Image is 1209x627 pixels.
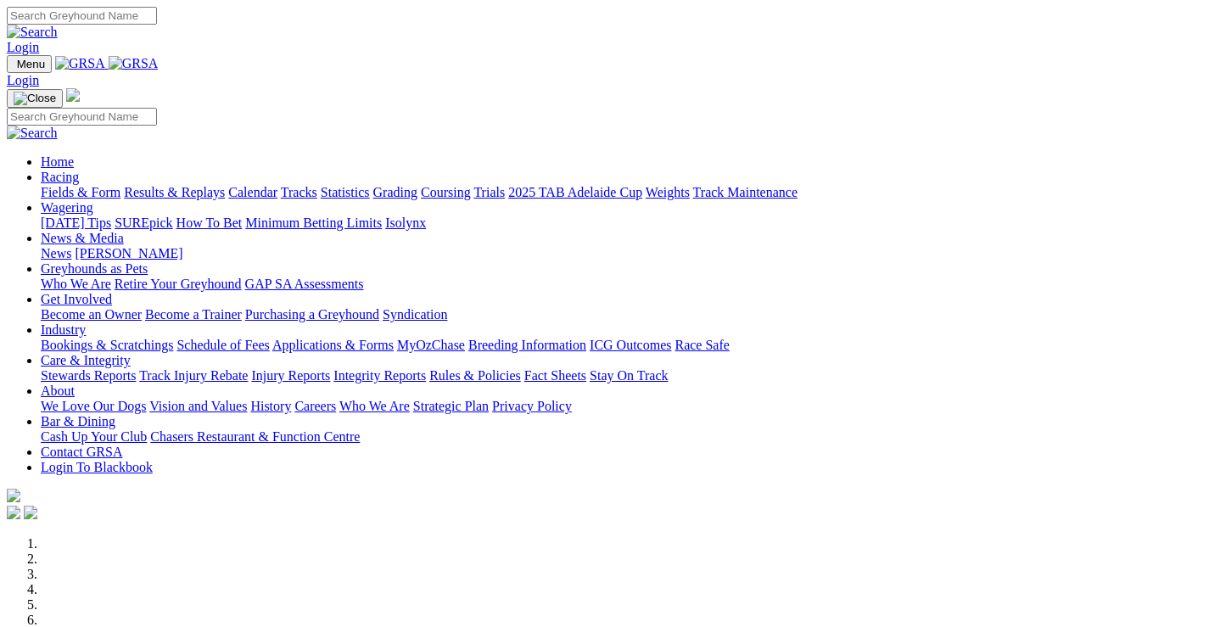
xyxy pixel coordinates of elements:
[41,246,1202,261] div: News & Media
[41,200,93,215] a: Wagering
[145,307,242,322] a: Become a Trainer
[109,56,159,71] img: GRSA
[473,185,505,199] a: Trials
[41,292,112,306] a: Get Involved
[41,445,122,459] a: Contact GRSA
[41,231,124,245] a: News & Media
[75,246,182,260] a: [PERSON_NAME]
[272,338,394,352] a: Applications & Forms
[7,73,39,87] a: Login
[383,307,447,322] a: Syndication
[281,185,317,199] a: Tracks
[339,399,410,413] a: Who We Are
[524,368,586,383] a: Fact Sheets
[397,338,465,352] a: MyOzChase
[421,185,471,199] a: Coursing
[590,338,671,352] a: ICG Outcomes
[7,89,63,108] button: Toggle navigation
[245,277,364,291] a: GAP SA Assessments
[7,108,157,126] input: Search
[139,368,248,383] a: Track Injury Rebate
[41,460,153,474] a: Login To Blackbook
[41,216,111,230] a: [DATE] Tips
[41,307,1202,322] div: Get Involved
[590,368,668,383] a: Stay On Track
[41,338,1202,353] div: Industry
[41,368,136,383] a: Stewards Reports
[7,55,52,73] button: Toggle navigation
[41,338,173,352] a: Bookings & Scratchings
[41,399,1202,414] div: About
[7,25,58,40] img: Search
[41,154,74,169] a: Home
[41,170,79,184] a: Racing
[373,185,417,199] a: Grading
[333,368,426,383] a: Integrity Reports
[429,368,521,383] a: Rules & Policies
[7,489,20,502] img: logo-grsa-white.png
[245,307,379,322] a: Purchasing a Greyhound
[41,368,1202,383] div: Care & Integrity
[55,56,105,71] img: GRSA
[41,277,111,291] a: Who We Are
[245,216,382,230] a: Minimum Betting Limits
[385,216,426,230] a: Isolynx
[492,399,572,413] a: Privacy Policy
[176,338,269,352] a: Schedule of Fees
[41,322,86,337] a: Industry
[41,429,147,444] a: Cash Up Your Club
[693,185,798,199] a: Track Maintenance
[150,429,360,444] a: Chasers Restaurant & Function Centre
[41,399,146,413] a: We Love Our Dogs
[41,277,1202,292] div: Greyhounds as Pets
[41,185,120,199] a: Fields & Form
[228,185,277,199] a: Calendar
[508,185,642,199] a: 2025 TAB Adelaide Cup
[7,506,20,519] img: facebook.svg
[7,7,157,25] input: Search
[250,399,291,413] a: History
[41,353,131,367] a: Care & Integrity
[41,246,71,260] a: News
[41,429,1202,445] div: Bar & Dining
[646,185,690,199] a: Weights
[124,185,225,199] a: Results & Replays
[66,88,80,102] img: logo-grsa-white.png
[41,185,1202,200] div: Racing
[41,307,142,322] a: Become an Owner
[115,277,242,291] a: Retire Your Greyhound
[294,399,336,413] a: Careers
[41,383,75,398] a: About
[7,40,39,54] a: Login
[149,399,247,413] a: Vision and Values
[7,126,58,141] img: Search
[24,506,37,519] img: twitter.svg
[14,92,56,105] img: Close
[41,261,148,276] a: Greyhounds as Pets
[41,216,1202,231] div: Wagering
[17,58,45,70] span: Menu
[321,185,370,199] a: Statistics
[413,399,489,413] a: Strategic Plan
[115,216,172,230] a: SUREpick
[41,414,115,428] a: Bar & Dining
[176,216,243,230] a: How To Bet
[468,338,586,352] a: Breeding Information
[251,368,330,383] a: Injury Reports
[674,338,729,352] a: Race Safe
